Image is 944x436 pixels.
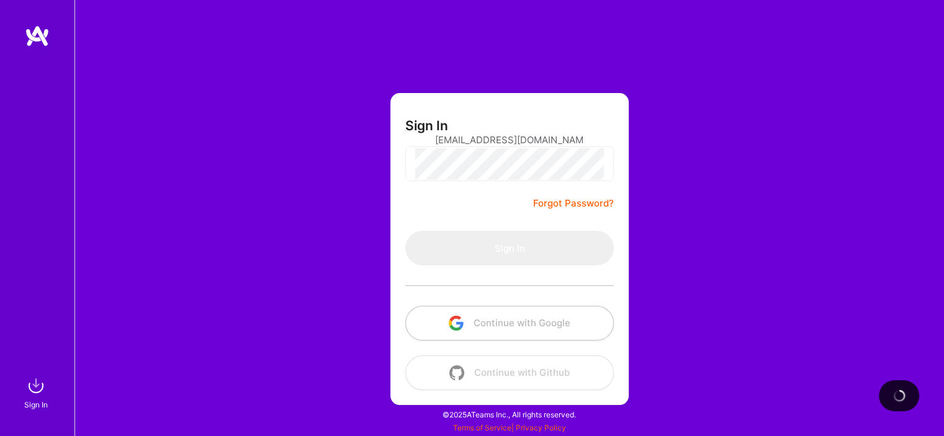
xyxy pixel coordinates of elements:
[449,316,464,331] img: icon
[24,373,48,398] img: sign in
[449,365,464,380] img: icon
[516,423,566,432] a: Privacy Policy
[453,423,566,432] span: |
[24,398,48,411] div: Sign In
[74,399,944,430] div: © 2025 ATeams Inc., All rights reserved.
[533,196,614,211] a: Forgot Password?
[26,373,48,411] a: sign inSign In
[405,355,614,390] button: Continue with Github
[890,387,907,404] img: loading
[25,25,50,47] img: logo
[405,231,614,265] button: Sign In
[453,423,511,432] a: Terms of Service
[435,124,584,156] input: Email...
[405,118,448,133] h3: Sign In
[405,306,614,340] button: Continue with Google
